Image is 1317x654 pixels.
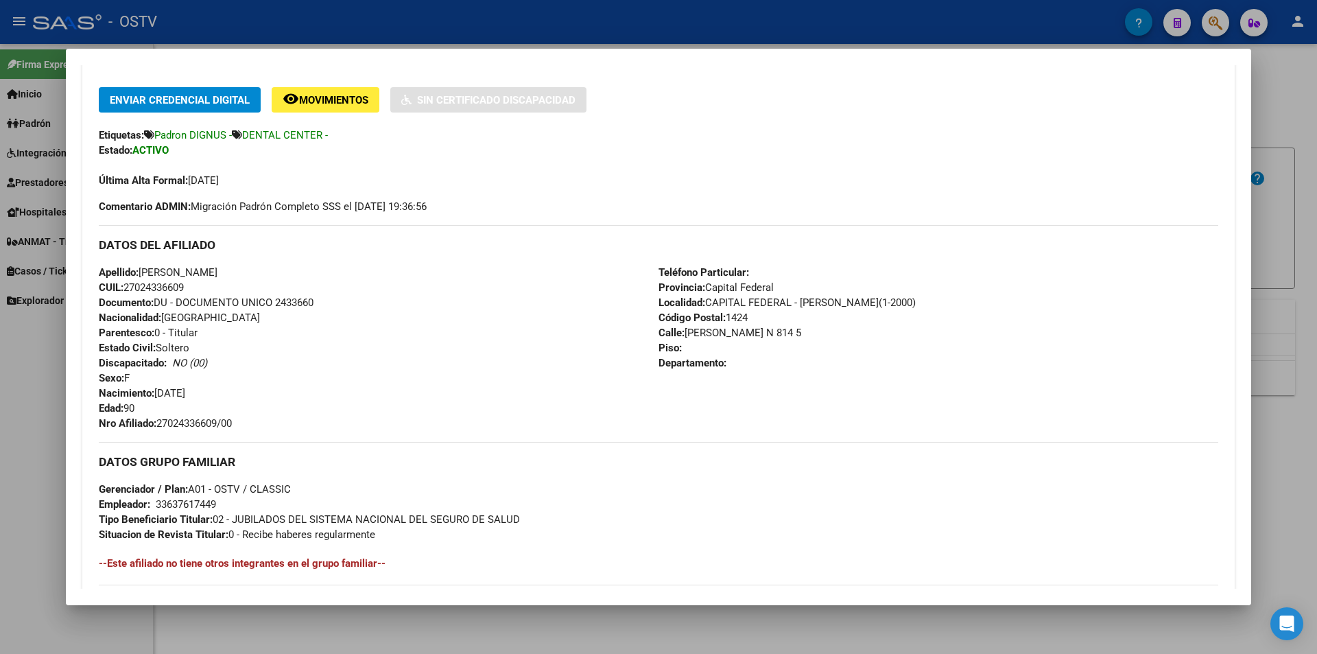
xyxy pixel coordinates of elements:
i: NO (00) [172,357,207,369]
span: DU - DOCUMENTO UNICO 2433660 [99,296,313,309]
strong: Tipo Beneficiario Titular: [99,513,213,526]
span: Sin Certificado Discapacidad [417,94,576,106]
strong: Nacimiento: [99,387,154,399]
span: Enviar Credencial Digital [110,94,250,106]
span: 0 - Recibe haberes regularmente [99,528,375,541]
h3: DATOS DEL AFILIADO [99,237,1218,253]
span: CAPITAL FEDERAL - [PERSON_NAME](1-2000) [658,296,916,309]
strong: Calle: [658,327,685,339]
button: Movimientos [272,87,379,113]
strong: CUIL: [99,281,123,294]
strong: Teléfono Particular: [658,266,749,279]
strong: Localidad: [658,296,705,309]
span: 90 [99,402,134,414]
span: 02 - JUBILADOS DEL SISTEMA NACIONAL DEL SEGURO DE SALUD [99,513,520,526]
strong: Etiquetas: [99,129,144,141]
span: 27024336609 [99,281,184,294]
strong: Nro Afiliado: [99,417,156,430]
strong: Parentesco: [99,327,154,339]
strong: Última Alta Formal: [99,174,188,187]
span: A01 - OSTV / CLASSIC [99,483,291,495]
h4: --Este afiliado no tiene otros integrantes en el grupo familiar-- [99,556,1218,571]
strong: Situacion de Revista Titular: [99,528,228,541]
span: [GEOGRAPHIC_DATA] [99,312,260,324]
button: Sin Certificado Discapacidad [390,87,586,113]
strong: Código Postal: [658,312,726,324]
strong: Edad: [99,402,123,414]
span: 0 - Titular [99,327,198,339]
strong: Documento: [99,296,154,309]
strong: Nacionalidad: [99,312,161,324]
span: [PERSON_NAME] [99,266,217,279]
div: 33637617449 [156,497,216,512]
strong: Sexo: [99,372,124,384]
strong: Provincia: [658,281,705,294]
span: Capital Federal [658,281,774,294]
strong: Comentario ADMIN: [99,200,191,213]
strong: Empleador: [99,498,150,511]
span: F [99,372,130,384]
span: Soltero [99,342,189,354]
h3: DATOS GRUPO FAMILIAR [99,454,1218,469]
span: Padron DIGNUS - [154,129,232,141]
mat-icon: remove_red_eye [283,91,299,107]
span: [PERSON_NAME] N 814 5 [658,327,801,339]
span: DENTAL CENTER - [242,129,328,141]
strong: Estado Civil: [99,342,156,354]
span: 1424 [658,312,748,324]
strong: Estado: [99,144,132,156]
span: [DATE] [99,174,219,187]
span: Migración Padrón Completo SSS el [DATE] 19:36:56 [99,199,427,214]
span: Movimientos [299,94,368,106]
button: Enviar Credencial Digital [99,87,261,113]
span: 27024336609/00 [99,417,232,430]
strong: Departamento: [658,357,726,369]
div: Open Intercom Messenger [1270,607,1303,640]
strong: Piso: [658,342,682,354]
strong: Apellido: [99,266,139,279]
strong: ACTIVO [132,144,169,156]
strong: Discapacitado: [99,357,167,369]
span: [DATE] [99,387,185,399]
strong: Gerenciador / Plan: [99,483,188,495]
